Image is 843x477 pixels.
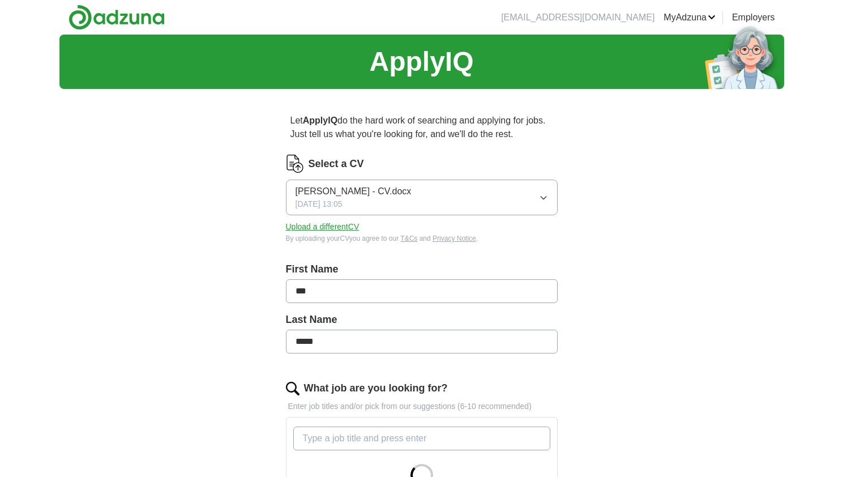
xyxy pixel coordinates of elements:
strong: ApplyIQ [303,116,337,125]
h1: ApplyIQ [369,41,473,82]
li: [EMAIL_ADDRESS][DOMAIN_NAME] [501,11,654,24]
a: MyAdzuna [664,11,716,24]
img: search.png [286,382,299,395]
button: [PERSON_NAME] - CV.docx[DATE] 13:05 [286,180,558,215]
img: CV Icon [286,155,304,173]
a: T&Cs [400,235,417,242]
label: First Name [286,262,558,277]
button: Upload a differentCV [286,221,360,233]
span: [DATE] 13:05 [296,198,343,210]
img: Adzuna logo [69,5,165,30]
a: Employers [732,11,775,24]
a: Privacy Notice [433,235,476,242]
label: Last Name [286,312,558,327]
span: [PERSON_NAME] - CV.docx [296,185,412,198]
p: Enter job titles and/or pick from our suggestions (6-10 recommended) [286,401,558,412]
input: Type a job title and press enter [293,427,550,450]
label: Select a CV [309,156,364,172]
label: What job are you looking for? [304,381,448,396]
p: Let do the hard work of searching and applying for jobs. Just tell us what you're looking for, an... [286,109,558,146]
div: By uploading your CV you agree to our and . [286,233,558,244]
